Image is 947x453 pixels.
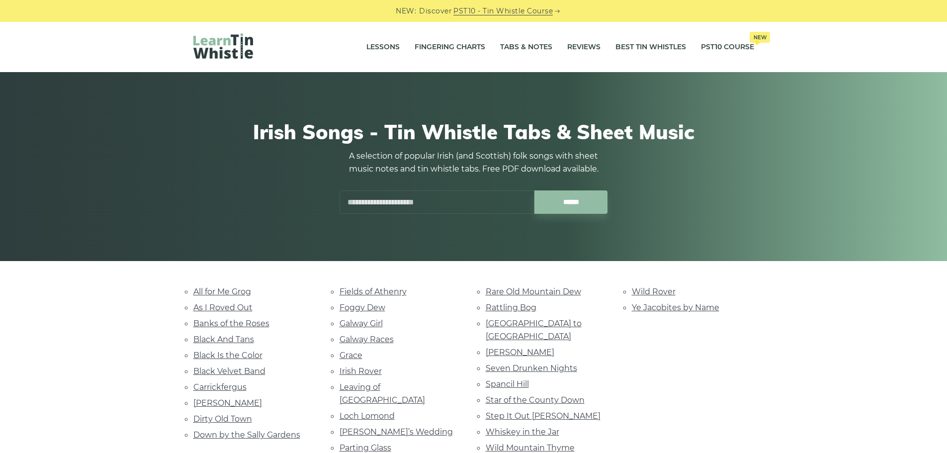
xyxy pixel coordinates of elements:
[486,427,559,437] a: Whiskey in the Jar
[340,443,391,453] a: Parting Glass
[415,35,485,60] a: Fingering Charts
[486,319,582,341] a: [GEOGRAPHIC_DATA] to [GEOGRAPHIC_DATA]
[750,32,770,43] span: New
[340,427,453,437] a: [PERSON_NAME]’s Wedding
[193,414,252,424] a: Dirty Old Town
[340,335,394,344] a: Galway Races
[632,287,676,296] a: Wild Rover
[567,35,601,60] a: Reviews
[486,348,554,357] a: [PERSON_NAME]
[193,303,253,312] a: As I Roved Out
[193,33,253,59] img: LearnTinWhistle.com
[193,287,251,296] a: All for Me Grog
[340,411,395,421] a: Loch Lomond
[340,287,407,296] a: Fields of Athenry
[486,287,581,296] a: Rare Old Mountain Dew
[500,35,552,60] a: Tabs & Notes
[340,319,383,328] a: Galway Girl
[193,319,269,328] a: Banks of the Roses
[340,150,608,176] p: A selection of popular Irish (and Scottish) folk songs with sheet music notes and tin whistle tab...
[193,366,265,376] a: Black Velvet Band
[340,351,362,360] a: Grace
[193,120,754,144] h1: Irish Songs - Tin Whistle Tabs & Sheet Music
[193,398,262,408] a: [PERSON_NAME]
[486,363,577,373] a: Seven Drunken Nights
[193,335,254,344] a: Black And Tans
[486,411,601,421] a: Step It Out [PERSON_NAME]
[340,382,425,405] a: Leaving of [GEOGRAPHIC_DATA]
[615,35,686,60] a: Best Tin Whistles
[193,351,262,360] a: Black Is the Color
[193,430,300,440] a: Down by the Sally Gardens
[340,366,382,376] a: Irish Rover
[486,379,529,389] a: Spancil Hill
[632,303,719,312] a: Ye Jacobites by Name
[486,443,575,453] a: Wild Mountain Thyme
[701,35,754,60] a: PST10 CourseNew
[366,35,400,60] a: Lessons
[193,382,247,392] a: Carrickfergus
[486,395,585,405] a: Star of the County Down
[340,303,385,312] a: Foggy Dew
[486,303,536,312] a: Rattling Bog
